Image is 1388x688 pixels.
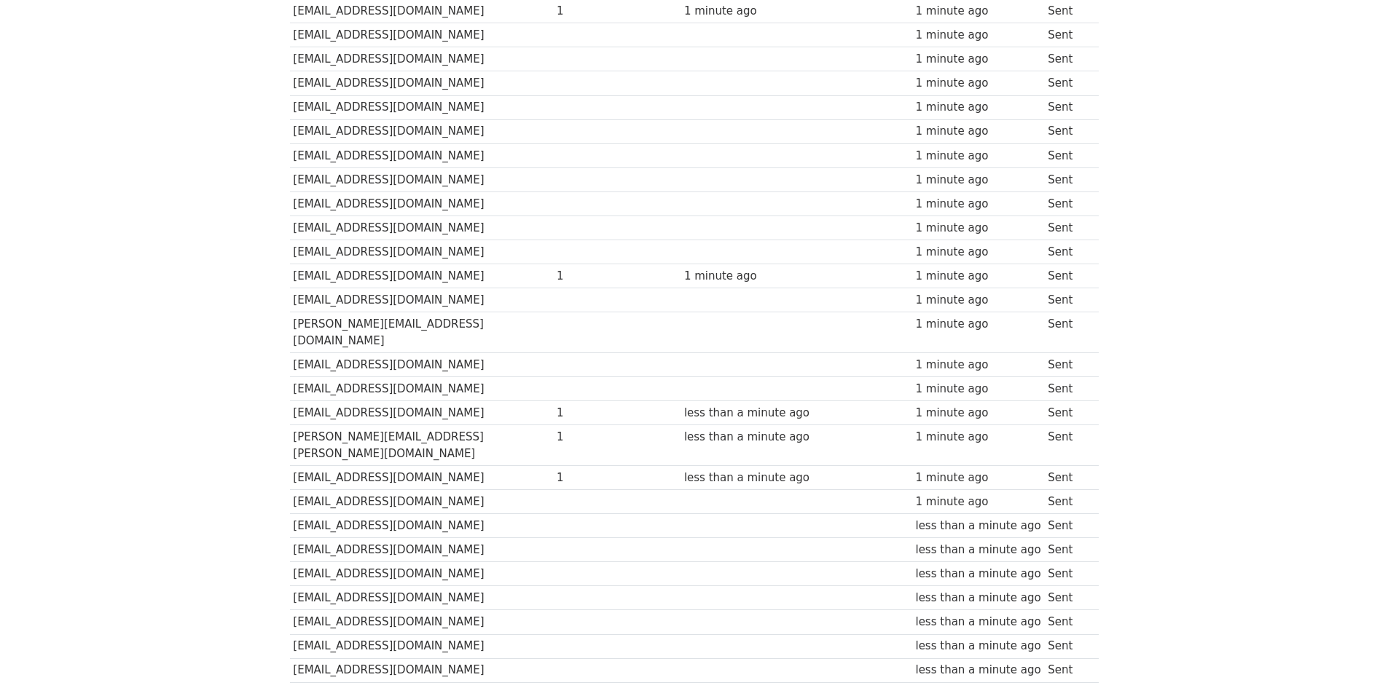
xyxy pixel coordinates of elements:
td: Sent [1044,47,1091,71]
td: Sent [1044,71,1091,95]
div: 1 [557,470,615,486]
div: less than a minute ago [915,614,1040,630]
td: [EMAIL_ADDRESS][DOMAIN_NAME] [290,71,554,95]
td: Sent [1044,489,1091,513]
div: 1 [557,429,615,446]
div: 1 minute ago [915,316,1040,333]
td: [EMAIL_ADDRESS][DOMAIN_NAME] [290,23,554,47]
div: 1 minute ago [915,357,1040,373]
td: Sent [1044,264,1091,288]
div: 1 minute ago [915,123,1040,140]
td: Sent [1044,610,1091,634]
div: 1 minute ago [915,196,1040,213]
td: Sent [1044,119,1091,143]
td: [EMAIL_ADDRESS][DOMAIN_NAME] [290,377,554,401]
td: Sent [1044,401,1091,425]
div: 1 minute ago [915,292,1040,309]
td: [PERSON_NAME][EMAIL_ADDRESS][PERSON_NAME][DOMAIN_NAME] [290,425,554,466]
td: Sent [1044,191,1091,216]
div: 1 [557,405,615,422]
td: Sent [1044,538,1091,562]
td: [EMAIL_ADDRESS][DOMAIN_NAME] [290,658,554,682]
td: [EMAIL_ADDRESS][DOMAIN_NAME] [290,95,554,119]
div: 1 minute ago [915,470,1040,486]
td: [EMAIL_ADDRESS][DOMAIN_NAME] [290,47,554,71]
div: less than a minute ago [915,566,1040,582]
td: Sent [1044,353,1091,377]
td: Sent [1044,95,1091,119]
div: less than a minute ago [684,429,809,446]
div: 1 minute ago [915,405,1040,422]
iframe: Chat Widget [1315,618,1388,688]
div: 1 minute ago [915,172,1040,189]
td: [EMAIL_ADDRESS][DOMAIN_NAME] [290,191,554,216]
td: [EMAIL_ADDRESS][DOMAIN_NAME] [290,538,554,562]
td: [EMAIL_ADDRESS][DOMAIN_NAME] [290,465,554,489]
div: 1 minute ago [684,268,809,285]
td: Sent [1044,425,1091,466]
div: 1 minute ago [684,3,809,20]
div: 1 minute ago [915,220,1040,237]
div: less than a minute ago [915,542,1040,558]
td: Sent [1044,562,1091,586]
td: [EMAIL_ADDRESS][DOMAIN_NAME] [290,353,554,377]
div: less than a minute ago [915,638,1040,655]
div: 1 minute ago [915,51,1040,68]
td: [EMAIL_ADDRESS][DOMAIN_NAME] [290,240,554,264]
td: Sent [1044,167,1091,191]
td: Sent [1044,514,1091,538]
td: [EMAIL_ADDRESS][DOMAIN_NAME] [290,562,554,586]
td: Sent [1044,312,1091,353]
td: [PERSON_NAME][EMAIL_ADDRESS][DOMAIN_NAME] [290,312,554,353]
div: 1 minute ago [915,494,1040,510]
td: Sent [1044,216,1091,240]
td: Sent [1044,377,1091,401]
td: [EMAIL_ADDRESS][DOMAIN_NAME] [290,489,554,513]
div: less than a minute ago [684,470,809,486]
div: 1 minute ago [915,75,1040,92]
div: 1 [557,268,615,285]
div: 聊天小工具 [1315,618,1388,688]
td: [EMAIL_ADDRESS][DOMAIN_NAME] [290,514,554,538]
div: 1 minute ago [915,268,1040,285]
td: [EMAIL_ADDRESS][DOMAIN_NAME] [290,634,554,658]
div: 1 minute ago [915,99,1040,116]
div: 1 minute ago [915,381,1040,398]
td: Sent [1044,240,1091,264]
div: 1 [557,3,615,20]
div: 1 minute ago [915,27,1040,44]
div: less than a minute ago [915,662,1040,679]
td: [EMAIL_ADDRESS][DOMAIN_NAME] [290,288,554,312]
td: Sent [1044,143,1091,167]
td: Sent [1044,23,1091,47]
td: [EMAIL_ADDRESS][DOMAIN_NAME] [290,264,554,288]
td: Sent [1044,465,1091,489]
td: Sent [1044,586,1091,610]
td: [EMAIL_ADDRESS][DOMAIN_NAME] [290,610,554,634]
td: Sent [1044,658,1091,682]
td: Sent [1044,288,1091,312]
td: [EMAIL_ADDRESS][DOMAIN_NAME] [290,401,554,425]
td: [EMAIL_ADDRESS][DOMAIN_NAME] [290,216,554,240]
div: 1 minute ago [915,3,1040,20]
div: less than a minute ago [684,405,809,422]
td: [EMAIL_ADDRESS][DOMAIN_NAME] [290,143,554,167]
div: less than a minute ago [915,590,1040,606]
div: 1 minute ago [915,148,1040,165]
td: Sent [1044,634,1091,658]
div: 1 minute ago [915,244,1040,261]
td: [EMAIL_ADDRESS][DOMAIN_NAME] [290,586,554,610]
div: 1 minute ago [915,429,1040,446]
div: less than a minute ago [915,518,1040,534]
td: [EMAIL_ADDRESS][DOMAIN_NAME] [290,119,554,143]
td: [EMAIL_ADDRESS][DOMAIN_NAME] [290,167,554,191]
